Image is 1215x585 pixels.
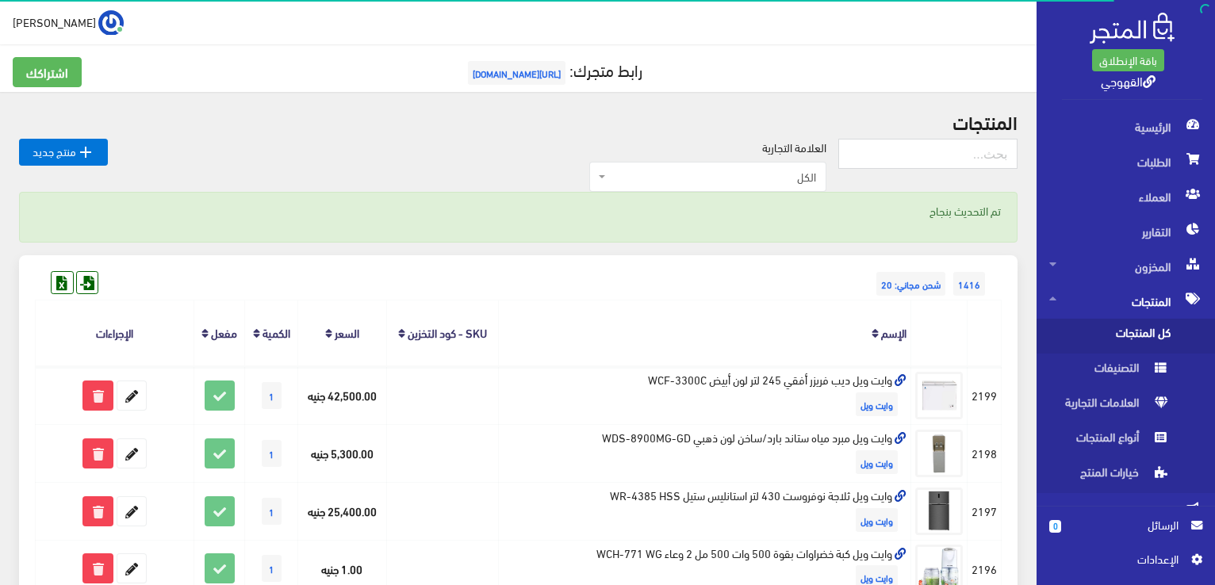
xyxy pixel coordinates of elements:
td: وايت ويل ديب فريزر أفقي 245 لتر لون أبيض WCF-3300C [498,366,910,424]
span: [PERSON_NAME] [13,12,96,32]
span: 1416 [953,272,985,296]
i:  [76,143,95,162]
label: العلامة التجارية [762,139,826,156]
td: 2197 [968,482,1002,540]
span: 1 [262,440,282,467]
span: العملاء [1049,179,1202,214]
span: المنتجات [1049,284,1202,319]
a: العملاء [1037,179,1215,214]
a: اﻹعدادات [1049,550,1202,575]
span: 1 [262,382,282,409]
img: oayt-oyl-thlag-nofrost-430-ltr-astanlys-styl-wr-4385-hss.png [915,487,963,535]
span: التسويق [1049,493,1202,528]
span: وايت ويل [856,508,898,532]
span: 0 [1049,520,1061,533]
p: تم التحديث بنجاح [36,202,1001,220]
span: الكل [609,169,816,185]
span: [URL][DOMAIN_NAME] [468,61,565,85]
a: الرئيسية [1037,109,1215,144]
span: وايت ويل [856,392,898,416]
a: رابط متجرك:[URL][DOMAIN_NAME] [464,55,642,84]
span: أنواع المنتجات [1049,423,1170,458]
input: بحث... [838,139,1018,169]
img: . [1090,13,1175,44]
span: خيارات المنتج [1049,458,1170,493]
span: 1 [262,555,282,582]
span: الكل [589,162,826,192]
a: ... [PERSON_NAME] [13,10,124,35]
a: التصنيفات [1037,354,1215,388]
td: وايت ويل ثلاجة نوفروست 430 لتر استانليس ستيل WR-4385 HSS [498,482,910,540]
a: كل المنتجات [1037,319,1215,354]
span: المخزون [1049,249,1202,284]
a: SKU - كود التخزين [408,321,487,343]
a: باقة الإنطلاق [1092,49,1164,71]
img: oayt-oyl-mbrd-myah-stand-bardsakhn-lon-thhby-wds-8900mg-gd.png [915,430,963,477]
a: القهوجي [1101,69,1156,92]
a: المخزون [1037,249,1215,284]
a: السعر [335,321,359,343]
a: التقارير [1037,214,1215,249]
h2: المنتجات [19,111,1018,132]
span: العلامات التجارية [1049,388,1170,423]
td: 2198 [968,424,1002,482]
a: الإسم [881,321,906,343]
a: أنواع المنتجات [1037,423,1215,458]
span: وايت ويل [856,450,898,474]
td: وايت ويل مبرد مياه ستاند بارد/ساخن لون ذهبي WDS-8900MG-GD [498,424,910,482]
span: اﻹعدادات [1062,550,1178,568]
img: ... [98,10,124,36]
a: خيارات المنتج [1037,458,1215,493]
a: المنتجات [1037,284,1215,319]
a: العلامات التجارية [1037,388,1215,423]
span: التصنيفات [1049,354,1170,388]
a: 0 الرسائل [1049,516,1202,550]
span: التقارير [1049,214,1202,249]
td: 25,400.00 جنيه [297,482,386,540]
span: شحن مجاني: 20 [876,272,945,296]
th: الإجراءات [36,300,194,366]
td: 2199 [968,366,1002,424]
a: مفعل [211,321,237,343]
img: oayt-oyl-dyb-fryzr-afky-245-ltr-lon-abyd-wcf-3300c.png [915,372,963,419]
td: 42,500.00 جنيه [297,366,386,424]
span: كل المنتجات [1049,319,1170,354]
a: الكمية [263,321,290,343]
td: 5,300.00 جنيه [297,424,386,482]
a: الطلبات [1037,144,1215,179]
span: الرئيسية [1049,109,1202,144]
span: 1 [262,498,282,525]
a: منتج جديد [19,139,108,166]
span: الرسائل [1074,516,1179,533]
span: الطلبات [1049,144,1202,179]
a: اشتراكك [13,57,82,87]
